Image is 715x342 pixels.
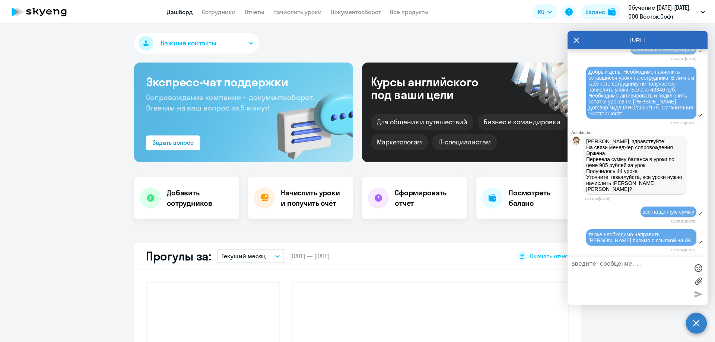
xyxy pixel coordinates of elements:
[586,138,684,192] p: [PERSON_NAME], здравствуйте! На связи менеджер сопровождения Эржена. Перевела сумму баланса в уро...
[533,4,557,19] button: RU
[266,79,353,162] img: bg-img
[245,8,264,16] a: Отчеты
[671,219,696,223] time: 12:05:51[DATE]
[371,114,473,130] div: Для общения и путешествий
[588,69,696,116] span: Добрый день. Необходимо начислить оставшиеся уроки на сотрудника. В личном кабинете сотруднику не...
[588,231,691,243] span: также необходимо направить [PERSON_NAME] письмо с ссылкой на ЛК
[273,8,322,16] a: Начислить уроки
[371,76,498,101] div: Курсы английского под ваши цели
[167,188,233,208] h4: Добавить сотрудников
[202,8,236,16] a: Сотрудники
[290,252,330,260] span: [DATE] — [DATE]
[671,248,696,252] time: 12:07:46[DATE]
[390,8,429,16] a: Все продукты
[509,188,575,208] h4: Посмотреть баланс
[146,249,211,263] h2: Прогулы за:
[671,57,696,61] time: 10:21:07[DATE]
[625,3,709,21] button: Обучение [DATE]-[DATE], ООО Восток.Софт
[671,121,696,125] time: 10:21:15[DATE]
[153,138,194,147] div: Задать вопрос
[146,93,314,112] span: Сопровождение компании + документооборот. Ответим на ваш вопрос за 5 минут!
[693,275,704,287] label: Лимит 10 файлов
[432,134,496,150] div: IT-специалистам
[167,8,193,16] a: Дашборд
[146,74,341,89] h3: Экспресс-чат поддержки
[161,38,216,48] span: Важные контакты
[628,3,697,21] p: Обучение [DATE]-[DATE], ООО Восток.Софт
[134,33,259,54] button: Важные контакты
[331,8,381,16] a: Документооборот
[530,252,569,260] span: Скачать отчет
[643,209,694,215] span: все на данную сумму
[538,7,544,16] span: RU
[585,196,610,201] time: 10:56:45[DATE]
[571,130,708,135] div: Autofaq bot
[478,114,566,130] div: Бизнес и командировки
[281,188,346,208] h4: Начислить уроки и получить счёт
[585,7,605,16] div: Баланс
[217,249,284,263] button: Текущий месяц
[581,4,620,19] button: Балансbalance
[146,135,200,150] button: Задать вопрос
[572,137,581,147] img: bot avatar
[395,188,461,208] h4: Сформировать отчет
[608,8,616,16] img: balance
[222,252,266,261] p: Текущий месяц
[371,134,428,150] div: Маркетологам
